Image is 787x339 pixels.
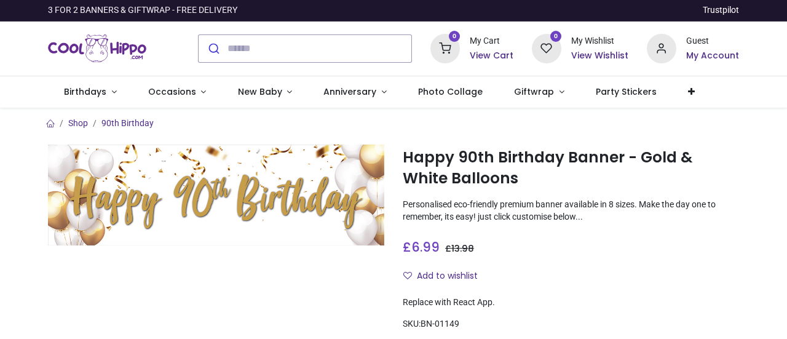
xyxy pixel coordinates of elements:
[470,50,513,62] a: View Cart
[323,86,376,98] span: Anniversary
[596,86,657,98] span: Party Stickers
[222,76,308,108] a: New Baby
[199,35,227,62] button: Submit
[449,31,461,42] sup: 0
[403,238,440,256] span: £
[532,42,561,52] a: 0
[550,31,562,42] sup: 0
[445,242,474,255] span: £
[686,50,739,62] a: My Account
[403,266,488,287] button: Add to wishlistAdd to wishlist
[571,50,628,62] a: View Wishlist
[308,76,403,108] a: Anniversary
[703,4,739,17] a: Trustpilot
[132,76,222,108] a: Occasions
[64,86,106,98] span: Birthdays
[48,31,146,66] img: Cool Hippo
[470,35,513,47] div: My Cart
[403,318,739,330] div: SKU:
[238,86,282,98] span: New Baby
[148,86,196,98] span: Occasions
[421,319,459,329] span: BN-01149
[101,118,154,128] a: 90th Birthday
[403,271,412,280] i: Add to wishlist
[514,86,554,98] span: Giftwrap
[418,86,483,98] span: Photo Collage
[571,35,628,47] div: My Wishlist
[403,297,739,309] div: Replace with React App.
[68,118,88,128] a: Shop
[451,242,474,255] span: 13.98
[403,147,739,189] h1: Happy 90th Birthday Banner - Gold & White Balloons
[430,42,460,52] a: 0
[48,145,384,245] img: Happy 90th Birthday Banner - Gold & White Balloons
[48,31,146,66] a: Logo of Cool Hippo
[48,4,237,17] div: 3 FOR 2 BANNERS & GIFTWRAP - FREE DELIVERY
[48,76,132,108] a: Birthdays
[403,199,739,223] p: Personalised eco-friendly premium banner available in 8 sizes. Make the day one to remember, its ...
[411,238,440,256] span: 6.99
[499,76,580,108] a: Giftwrap
[686,35,739,47] div: Guest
